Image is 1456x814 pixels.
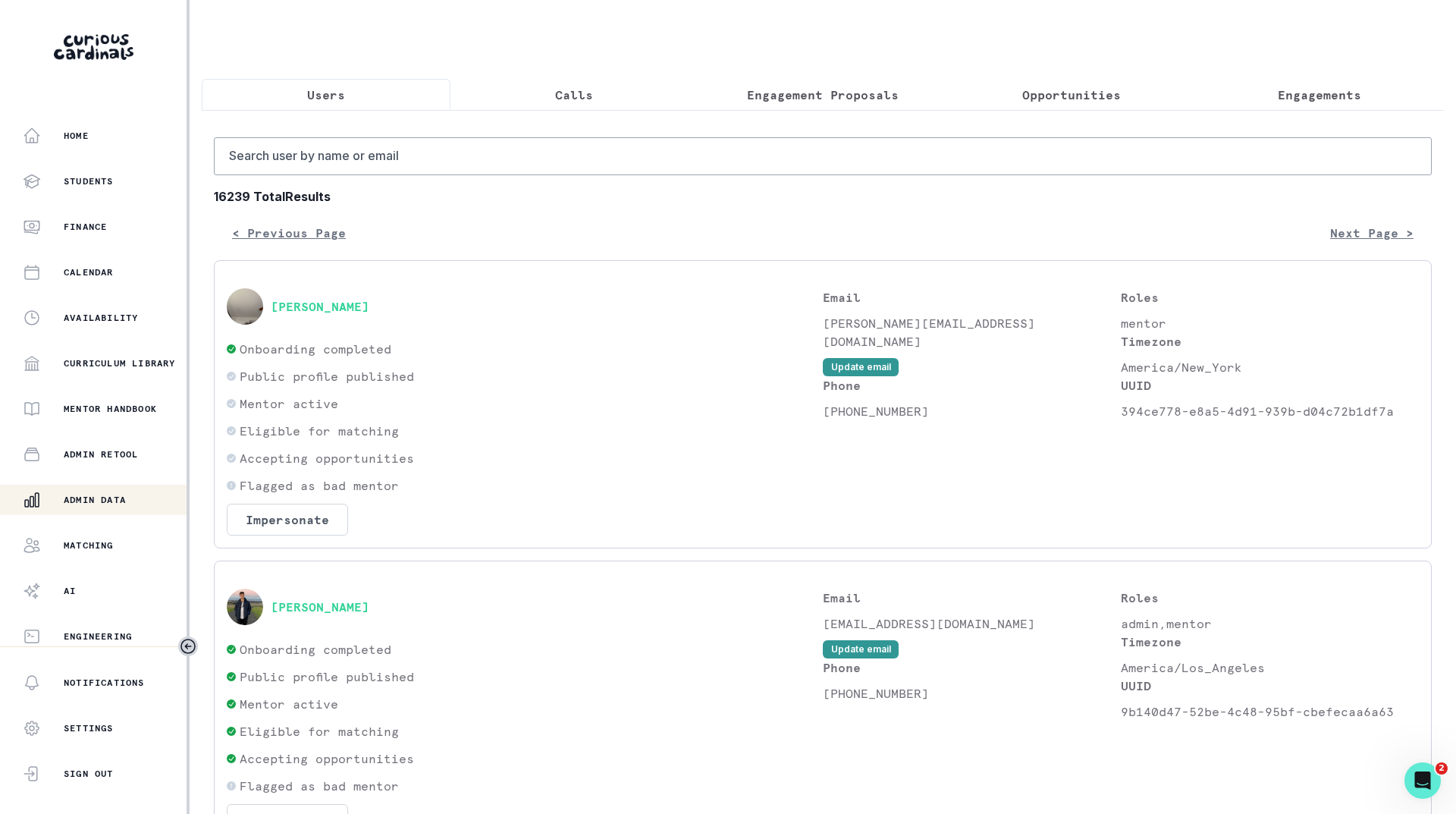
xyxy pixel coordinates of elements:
button: Update email [823,640,899,658]
button: [PERSON_NAME] [271,299,369,314]
p: Timezone [1121,332,1419,350]
p: Calls [555,86,593,104]
button: Impersonate [227,504,348,536]
p: [PHONE_NUMBER] [823,402,1121,420]
p: Finance [64,221,107,233]
button: Update email [823,358,899,376]
b: 16239 Total Results [214,187,1432,206]
p: Email [823,288,1121,306]
button: Toggle sidebar [178,636,198,656]
p: [PERSON_NAME][EMAIL_ADDRESS][DOMAIN_NAME] [823,314,1121,350]
p: Opportunities [1022,86,1121,104]
p: Roles [1121,589,1419,607]
p: Mentor Handbook [64,403,157,415]
p: Students [64,175,114,187]
p: Mentor active [240,695,338,713]
p: UUID [1121,376,1419,394]
p: Accepting opportunities [240,449,414,467]
p: UUID [1121,677,1419,695]
p: Admin Retool [64,448,138,460]
p: admin,mentor [1121,614,1419,633]
p: Engagement Proposals [747,86,899,104]
p: Accepting opportunities [240,750,414,768]
button: Next Page > [1312,218,1432,248]
p: Matching [64,539,114,552]
p: Flagged as bad mentor [240,777,399,795]
span: 2 [1436,762,1448,775]
p: Eligible for matching [240,422,399,440]
p: Mentor active [240,394,338,413]
p: Sign Out [64,768,114,780]
p: Public profile published [240,668,414,686]
p: mentor [1121,314,1419,332]
p: Onboarding completed [240,340,391,358]
iframe: Intercom live chat [1404,762,1441,799]
p: Calendar [64,266,114,278]
p: Notifications [64,677,145,689]
p: Engineering [64,630,132,643]
img: Curious Cardinals Logo [54,34,133,60]
p: 394ce778-e8a5-4d91-939b-d04c72b1df7a [1121,402,1419,420]
p: [PHONE_NUMBER] [823,684,1121,702]
p: Admin Data [64,494,126,506]
p: America/Los_Angeles [1121,658,1419,677]
button: [PERSON_NAME] [271,599,369,614]
p: Settings [64,722,114,734]
p: Flagged as bad mentor [240,476,399,495]
p: Availability [64,312,138,324]
p: Users [307,86,345,104]
p: Public profile published [240,367,414,385]
p: Timezone [1121,633,1419,651]
p: Engagements [1278,86,1361,104]
p: Curriculum Library [64,357,176,369]
p: America/New_York [1121,358,1419,376]
p: Onboarding completed [240,640,391,658]
p: Email [823,589,1121,607]
p: Home [64,130,89,142]
p: Phone [823,376,1121,394]
p: Eligible for matching [240,722,399,740]
p: [EMAIL_ADDRESS][DOMAIN_NAME] [823,614,1121,633]
p: Roles [1121,288,1419,306]
p: AI [64,585,76,597]
p: 9b140d47-52be-4c48-95bf-cbefecaa6a63 [1121,702,1419,721]
p: Phone [823,658,1121,677]
button: < Previous Page [214,218,364,248]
